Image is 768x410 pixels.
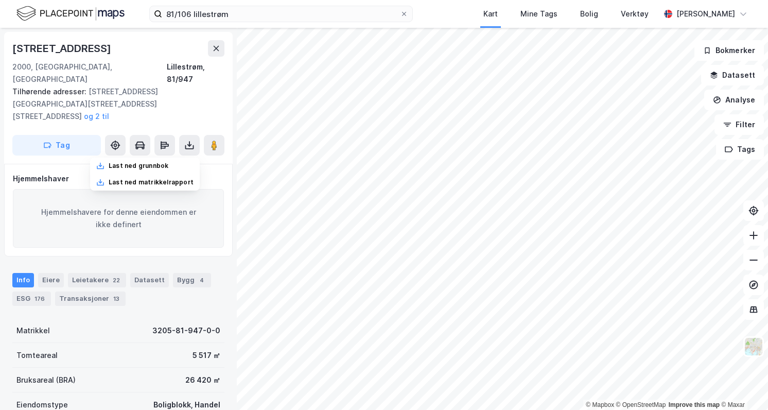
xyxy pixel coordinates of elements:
[744,337,763,356] img: Z
[704,90,764,110] button: Analyse
[152,324,220,337] div: 3205-81-947-0-0
[714,114,764,135] button: Filter
[185,374,220,386] div: 26 420 ㎡
[197,275,207,285] div: 4
[16,349,58,362] div: Tomteareal
[16,324,50,337] div: Matrikkel
[616,401,666,408] a: OpenStreetMap
[12,292,51,306] div: ESG
[717,361,768,410] div: Kontrollprogram for chat
[162,6,400,22] input: Søk på adresse, matrikkel, gårdeiere, leietakere eller personer
[130,273,169,287] div: Datasett
[173,273,211,287] div: Bygg
[717,361,768,410] iframe: Chat Widget
[701,65,764,86] button: Datasett
[669,401,720,408] a: Improve this map
[12,40,113,57] div: [STREET_ADDRESS]
[109,162,168,170] div: Last ned grunnbok
[111,294,121,304] div: 13
[68,273,126,287] div: Leietakere
[38,273,64,287] div: Eiere
[13,189,224,248] div: Hjemmelshavere for denne eiendommen er ikke definert
[55,292,126,306] div: Transaksjoner
[586,401,614,408] a: Mapbox
[16,374,76,386] div: Bruksareal (BRA)
[483,8,498,20] div: Kart
[676,8,735,20] div: [PERSON_NAME]
[12,87,89,96] span: Tilhørende adresser:
[12,135,101,156] button: Tag
[694,40,764,61] button: Bokmerker
[167,61,224,86] div: Lillestrøm, 81/947
[109,178,194,186] div: Last ned matrikkelrapport
[12,61,167,86] div: 2000, [GEOGRAPHIC_DATA], [GEOGRAPHIC_DATA]
[111,275,122,285] div: 22
[13,173,224,185] div: Hjemmelshaver
[12,273,34,287] div: Info
[520,8,557,20] div: Mine Tags
[32,294,47,304] div: 176
[12,86,216,123] div: [STREET_ADDRESS][GEOGRAPHIC_DATA][STREET_ADDRESS][STREET_ADDRESS]
[580,8,598,20] div: Bolig
[621,8,649,20] div: Verktøy
[16,5,125,23] img: logo.f888ab2527a4732fd821a326f86c7f29.svg
[193,349,220,362] div: 5 517 ㎡
[716,139,764,160] button: Tags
